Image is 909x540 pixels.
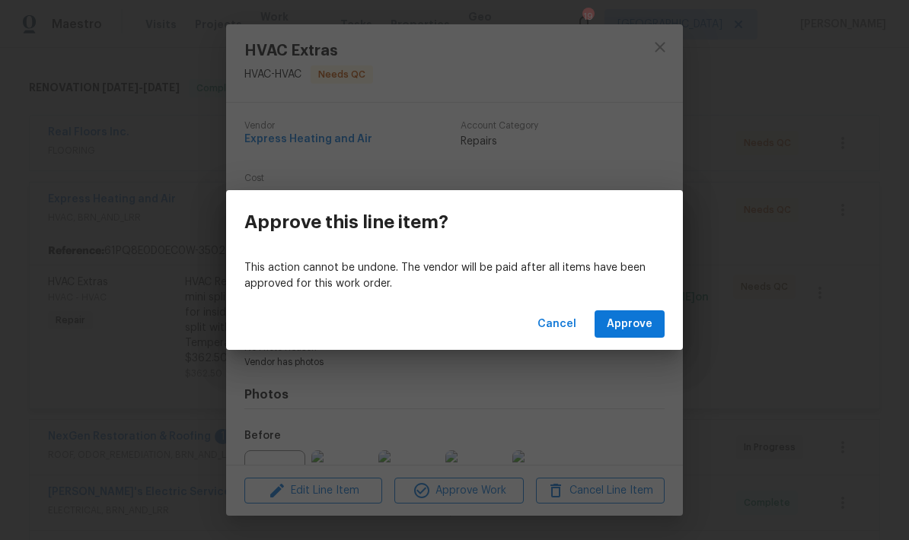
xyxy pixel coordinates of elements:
[595,310,665,338] button: Approve
[607,315,652,334] span: Approve
[244,260,665,292] p: This action cannot be undone. The vendor will be paid after all items have been approved for this...
[531,310,582,338] button: Cancel
[244,211,448,233] h3: Approve this line item?
[537,315,576,334] span: Cancel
